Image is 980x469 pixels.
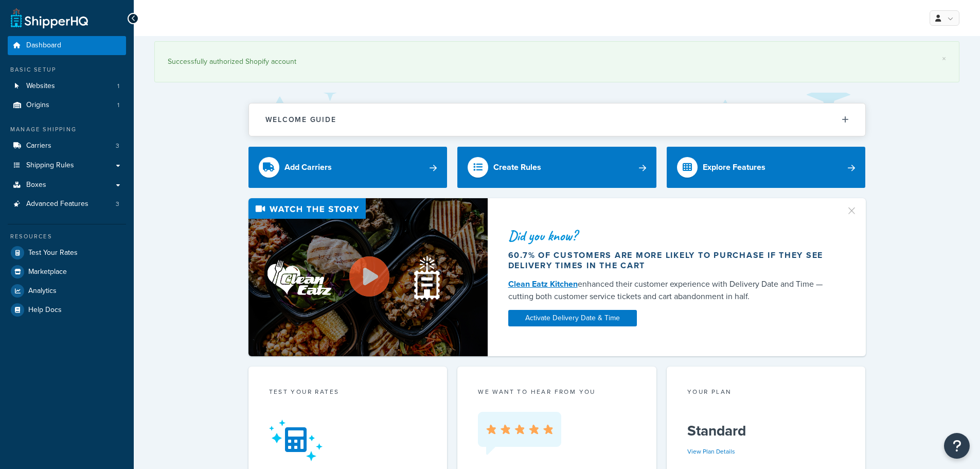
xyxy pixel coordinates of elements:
[687,387,845,399] div: Your Plan
[117,101,119,110] span: 1
[26,82,55,91] span: Websites
[942,55,946,63] a: ×
[667,147,866,188] a: Explore Features
[248,198,488,356] img: Video thumbnail
[703,160,765,175] div: Explore Features
[8,136,126,155] li: Carriers
[116,200,119,209] span: 3
[8,125,126,134] div: Manage Shipping
[508,310,637,326] a: Activate Delivery Date & Time
[116,142,119,150] span: 3
[269,387,427,399] div: Test your rates
[8,96,126,115] li: Origins
[8,96,126,115] a: Origins1
[28,268,67,276] span: Marketplace
[117,82,119,91] span: 1
[508,278,833,303] div: enhanced their customer experience with Delivery Date and Time — cutting both customer service ti...
[508,229,833,243] div: Did you know?
[28,287,57,296] span: Analytics
[265,116,336,124] h2: Welcome Guide
[493,160,541,175] div: Create Rules
[284,160,332,175] div: Add Carriers
[26,200,88,209] span: Advanced Features
[8,263,126,281] a: Marketplace
[457,147,656,188] a: Create Rules
[26,41,61,50] span: Dashboard
[168,55,946,69] div: Successfully authorized Shopify account
[8,232,126,241] div: Resources
[8,195,126,214] li: Advanced Features
[8,156,126,175] a: Shipping Rules
[8,282,126,300] a: Analytics
[508,278,578,290] a: Clean Eatz Kitchen
[8,77,126,96] a: Websites1
[944,433,970,459] button: Open Resource Center
[28,306,62,315] span: Help Docs
[8,176,126,195] a: Boxes
[8,36,126,55] a: Dashboard
[8,77,126,96] li: Websites
[8,244,126,262] a: Test Your Rates
[8,65,126,74] div: Basic Setup
[508,250,833,271] div: 60.7% of customers are more likely to purchase if they see delivery times in the cart
[8,301,126,319] a: Help Docs
[8,195,126,214] a: Advanced Features3
[26,101,49,110] span: Origins
[248,147,448,188] a: Add Carriers
[26,181,46,189] span: Boxes
[687,423,845,439] h5: Standard
[8,136,126,155] a: Carriers3
[687,447,735,456] a: View Plan Details
[26,161,74,170] span: Shipping Rules
[478,387,636,396] p: we want to hear from you
[28,249,78,257] span: Test Your Rates
[26,142,51,150] span: Carriers
[249,103,865,136] button: Welcome Guide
